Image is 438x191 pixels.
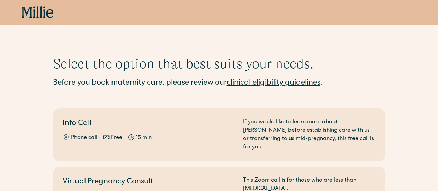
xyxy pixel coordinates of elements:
[227,79,320,87] a: clinical eligibility guidelines
[111,134,122,142] div: Free
[53,108,385,161] a: Info CallPhone callFree15 minIf you would like to learn more about [PERSON_NAME] before establish...
[63,176,235,188] h2: Virtual Pregnancy Consult
[53,55,385,72] h1: Select the option that best suits your needs.
[63,118,235,130] h2: Info Call
[136,134,152,142] div: 15 min
[243,118,376,151] div: If you would like to learn more about [PERSON_NAME] before establishing care with us or transferr...
[53,78,385,89] div: Before you book maternity care, please review our .
[71,134,97,142] div: Phone call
